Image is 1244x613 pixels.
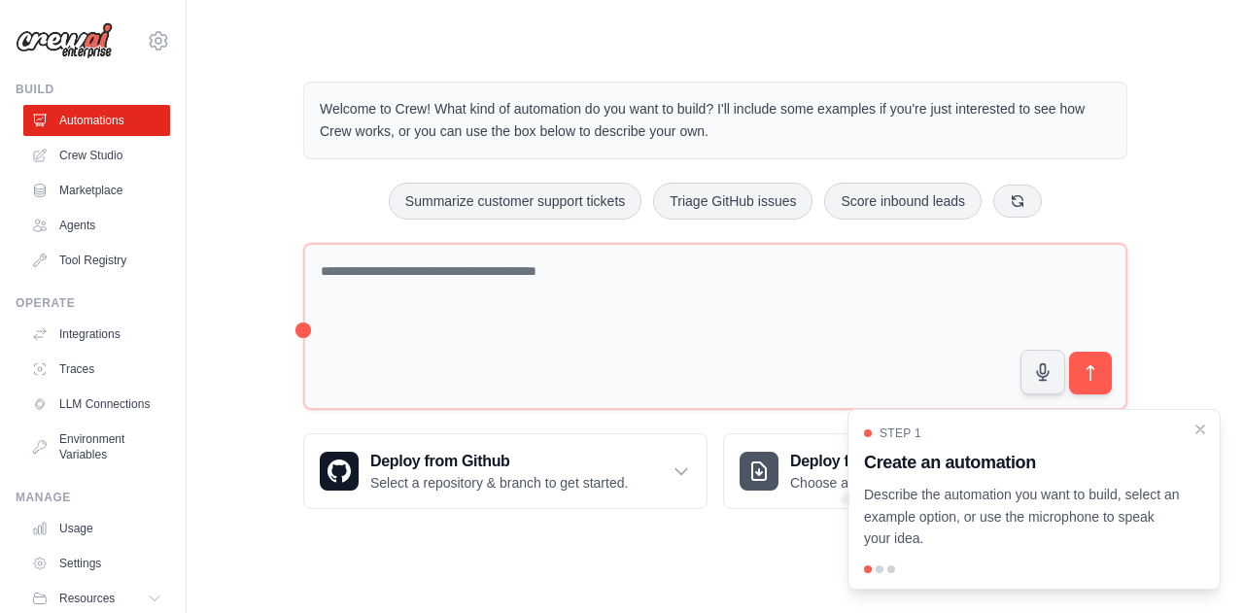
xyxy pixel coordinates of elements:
[1192,422,1208,437] button: Close walkthrough
[16,490,170,505] div: Manage
[16,295,170,311] div: Operate
[370,450,628,473] h3: Deploy from Github
[320,98,1111,143] p: Welcome to Crew! What kind of automation do you want to build? I'll include some examples if you'...
[23,424,170,470] a: Environment Variables
[389,183,641,220] button: Summarize customer support tickets
[23,210,170,241] a: Agents
[864,449,1181,476] h3: Create an automation
[16,22,113,59] img: Logo
[824,183,982,220] button: Score inbound leads
[23,140,170,171] a: Crew Studio
[23,245,170,276] a: Tool Registry
[880,426,921,441] span: Step 1
[790,450,954,473] h3: Deploy from zip file
[16,82,170,97] div: Build
[653,183,812,220] button: Triage GitHub issues
[23,548,170,579] a: Settings
[23,513,170,544] a: Usage
[864,484,1181,550] p: Describe the automation you want to build, select an example option, or use the microphone to spe...
[23,389,170,420] a: LLM Connections
[790,473,954,493] p: Choose a zip file to upload.
[23,175,170,206] a: Marketplace
[23,319,170,350] a: Integrations
[23,354,170,385] a: Traces
[370,473,628,493] p: Select a repository & branch to get started.
[23,105,170,136] a: Automations
[59,591,115,606] span: Resources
